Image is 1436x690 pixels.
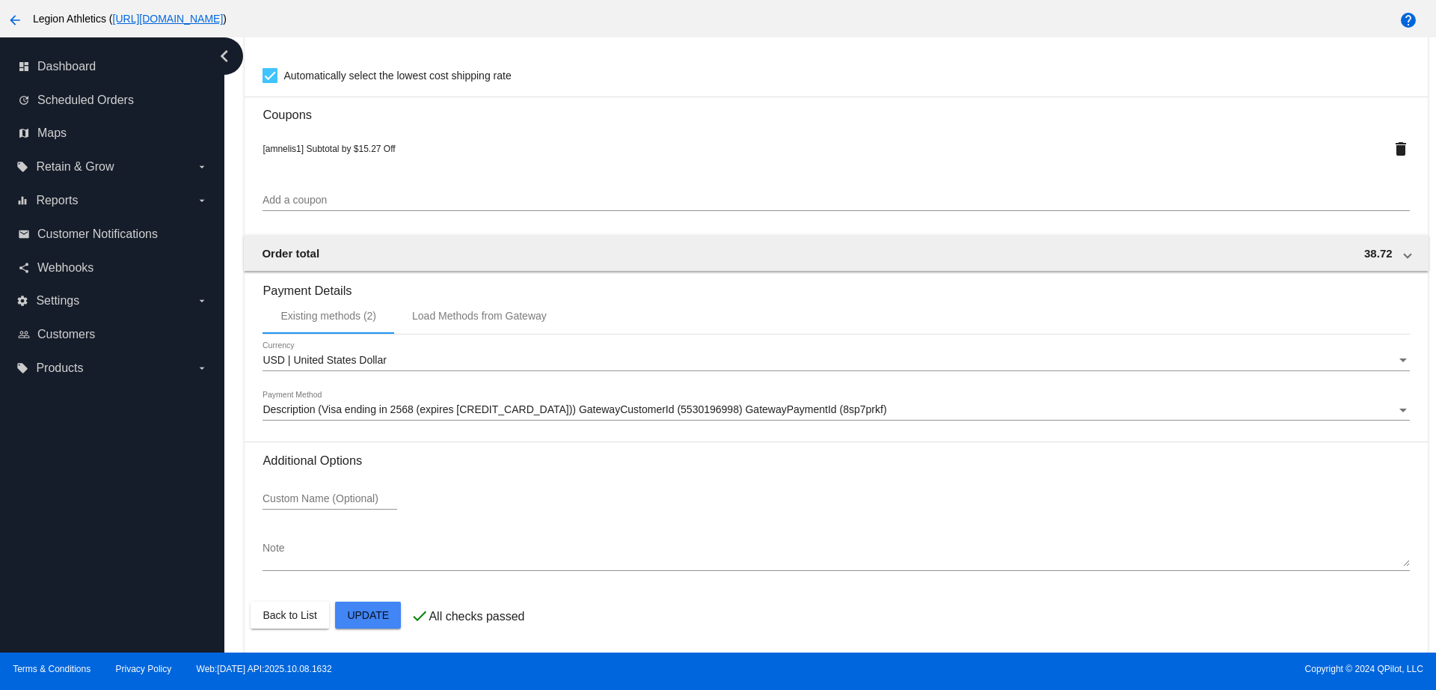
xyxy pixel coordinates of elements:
span: Customer Notifications [37,228,158,241]
span: Settings [36,294,79,308]
a: update Scheduled Orders [18,88,208,112]
i: arrow_drop_down [196,161,208,173]
i: map [18,127,30,139]
mat-select: Payment Method [263,404,1409,416]
a: [URL][DOMAIN_NAME] [113,13,224,25]
i: equalizer [16,195,28,207]
i: arrow_drop_down [196,295,208,307]
mat-icon: delete [1392,140,1410,158]
mat-icon: arrow_back [6,11,24,29]
input: Custom Name (Optional) [263,493,397,505]
i: arrow_drop_down [196,195,208,207]
a: dashboard Dashboard [18,55,208,79]
i: chevron_left [212,44,236,68]
i: email [18,228,30,240]
mat-icon: help [1399,11,1417,29]
span: Maps [37,126,67,140]
span: Update [347,609,389,621]
span: Products [36,361,83,375]
span: Legion Athletics ( ) [33,13,227,25]
i: arrow_drop_down [196,362,208,374]
a: people_outline Customers [18,323,208,346]
span: Dashboard [37,60,96,73]
span: Customers [37,328,95,341]
span: Webhooks [37,261,93,275]
a: email Customer Notifications [18,222,208,246]
span: 38.72 [1364,247,1393,260]
mat-select: Currency [263,355,1409,367]
span: Automatically select the lowest cost shipping rate [283,67,511,85]
span: Retain & Grow [36,160,114,174]
i: share [18,262,30,274]
span: Reports [36,194,78,207]
button: Update [335,602,401,629]
span: Back to List [263,609,316,621]
span: Scheduled Orders [37,94,134,107]
p: All checks passed [429,610,524,623]
a: Web:[DATE] API:2025.10.08.1632 [197,664,332,674]
span: [amnelis1] Subtotal by $15.27 Off [263,144,395,154]
span: Description (Visa ending in 2568 (expires [CREDIT_CARD_DATA])) GatewayCustomerId (5530196998) Gat... [263,403,886,415]
i: people_outline [18,329,30,341]
div: Existing methods (2) [280,310,376,322]
h3: Payment Details [263,272,1409,298]
div: Load Methods from Gateway [412,310,547,322]
button: Back to List [251,602,328,629]
i: update [18,94,30,106]
span: Copyright © 2024 QPilot, LLC [731,664,1423,674]
input: Add a coupon [263,195,1409,207]
i: local_offer [16,161,28,173]
i: local_offer [16,362,28,374]
span: Order total [262,247,319,260]
i: dashboard [18,61,30,73]
a: map Maps [18,121,208,145]
a: Privacy Policy [116,664,172,674]
h3: Coupons [263,97,1409,122]
h3: Additional Options [263,454,1409,468]
i: settings [16,295,28,307]
span: USD | United States Dollar [263,354,386,366]
a: share Webhooks [18,256,208,280]
mat-icon: check [411,607,429,625]
a: Terms & Conditions [13,664,90,674]
mat-expansion-panel-header: Order total 38.72 [244,235,1428,271]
